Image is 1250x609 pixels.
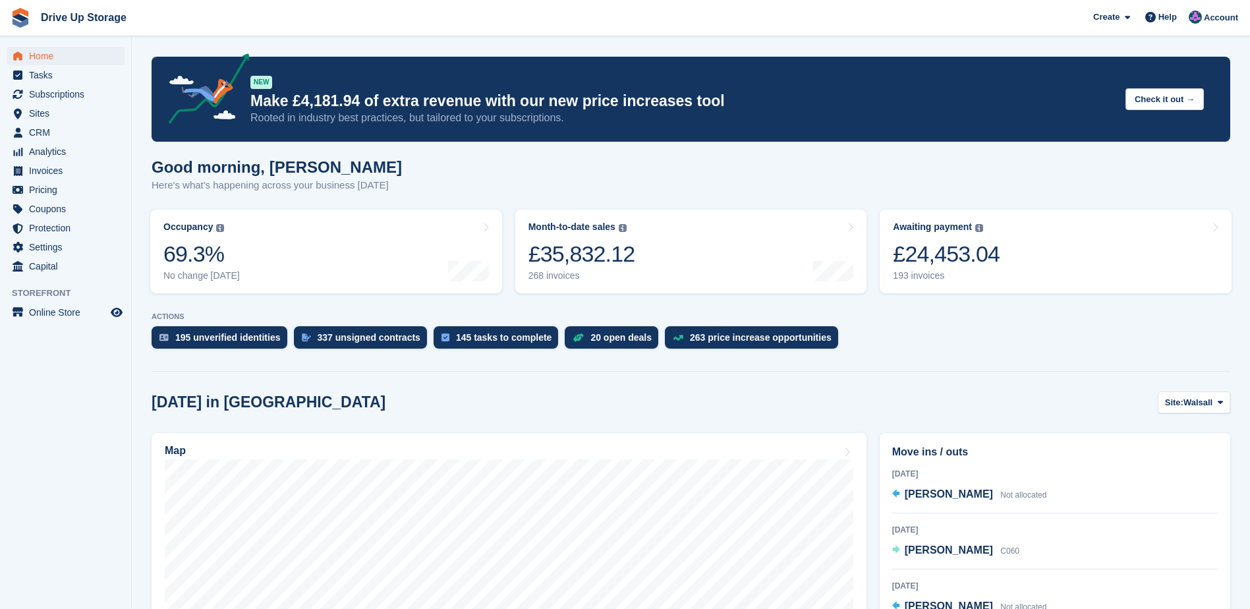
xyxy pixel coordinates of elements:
span: Site: [1165,396,1183,409]
div: [DATE] [892,580,1218,592]
div: Occupancy [163,221,213,233]
div: 337 unsigned contracts [318,332,420,343]
a: menu [7,104,125,123]
span: Not allocated [1000,490,1046,500]
span: Capital [29,257,108,275]
div: £24,453.04 [893,241,1000,268]
div: £35,832.12 [528,241,635,268]
img: icon-info-grey-7440780725fd019a000dd9b08b2336e03edf1995a4989e88bcd33f0948082b44.svg [216,224,224,232]
img: contract_signature_icon-13c848040528278c33f63329250d36e43548de30e8caae1d1a13099fd9432cc5.svg [302,333,311,341]
div: 69.3% [163,241,240,268]
img: stora-icon-8386f47178a22dfd0bd8f6a31ec36ba5ce8667c1dd55bd0f319d3a0aa187defe.svg [11,8,30,28]
a: 337 unsigned contracts [294,326,434,355]
div: Awaiting payment [893,221,972,233]
img: price_increase_opportunities-93ffe204e8149a01c8c9dc8f82e8f89637d9d84a8eef4429ea346261dce0b2c0.svg [673,335,683,341]
a: menu [7,219,125,237]
img: task-75834270c22a3079a89374b754ae025e5fb1db73e45f91037f5363f120a921f8.svg [441,333,449,341]
a: 145 tasks to complete [434,326,565,355]
div: Month-to-date sales [528,221,615,233]
span: Subscriptions [29,85,108,103]
a: menu [7,181,125,199]
a: menu [7,238,125,256]
div: 20 open deals [590,332,652,343]
img: price-adjustments-announcement-icon-8257ccfd72463d97f412b2fc003d46551f7dbcb40ab6d574587a9cd5c0d94... [157,53,250,129]
a: 195 unverified identities [152,326,294,355]
div: 263 price increase opportunities [690,332,832,343]
p: Make £4,181.94 of extra revenue with our new price increases tool [250,92,1115,111]
span: Analytics [29,142,108,161]
a: menu [7,161,125,180]
button: Site: Walsall [1158,391,1230,413]
span: Help [1158,11,1177,24]
span: Walsall [1183,396,1212,409]
p: Rooted in industry best practices, but tailored to your subscriptions. [250,111,1115,125]
span: Online Store [29,303,108,322]
span: Storefront [12,287,131,300]
a: 263 price increase opportunities [665,326,845,355]
span: Home [29,47,108,65]
a: Month-to-date sales £35,832.12 268 invoices [515,210,867,293]
a: menu [7,66,125,84]
span: Create [1093,11,1120,24]
a: Preview store [109,304,125,320]
div: 195 unverified identities [175,332,281,343]
a: menu [7,47,125,65]
h2: Move ins / outs [892,444,1218,460]
a: [PERSON_NAME] C060 [892,542,1019,560]
a: menu [7,303,125,322]
a: menu [7,142,125,161]
div: [DATE] [892,524,1218,536]
p: ACTIONS [152,312,1230,321]
div: No change [DATE] [163,270,240,281]
span: Settings [29,238,108,256]
a: Occupancy 69.3% No change [DATE] [150,210,502,293]
button: Check it out → [1125,88,1204,110]
span: Sites [29,104,108,123]
div: NEW [250,76,272,89]
span: Tasks [29,66,108,84]
span: Invoices [29,161,108,180]
img: Andy [1189,11,1202,24]
a: menu [7,85,125,103]
div: 193 invoices [893,270,1000,281]
span: CRM [29,123,108,142]
img: deal-1b604bf984904fb50ccaf53a9ad4b4a5d6e5aea283cecdc64d6e3604feb123c2.svg [573,333,584,342]
img: icon-info-grey-7440780725fd019a000dd9b08b2336e03edf1995a4989e88bcd33f0948082b44.svg [619,224,627,232]
a: Awaiting payment £24,453.04 193 invoices [880,210,1232,293]
span: [PERSON_NAME] [905,544,993,556]
div: 268 invoices [528,270,635,281]
a: menu [7,123,125,142]
span: Protection [29,219,108,237]
span: C060 [1000,546,1019,556]
a: menu [7,200,125,218]
h1: Good morning, [PERSON_NAME] [152,158,402,176]
h2: [DATE] in [GEOGRAPHIC_DATA] [152,393,385,411]
img: verify_identity-adf6edd0f0f0b5bbfe63781bf79b02c33cf7c696d77639b501bdc392416b5a36.svg [159,333,169,341]
a: menu [7,257,125,275]
p: Here's what's happening across your business [DATE] [152,178,402,193]
a: Drive Up Storage [36,7,132,28]
span: Coupons [29,200,108,218]
h2: Map [165,445,186,457]
span: [PERSON_NAME] [905,488,993,500]
a: 20 open deals [565,326,665,355]
span: Account [1204,11,1238,24]
img: icon-info-grey-7440780725fd019a000dd9b08b2336e03edf1995a4989e88bcd33f0948082b44.svg [975,224,983,232]
div: [DATE] [892,468,1218,480]
div: 145 tasks to complete [456,332,552,343]
span: Pricing [29,181,108,199]
a: [PERSON_NAME] Not allocated [892,486,1047,504]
